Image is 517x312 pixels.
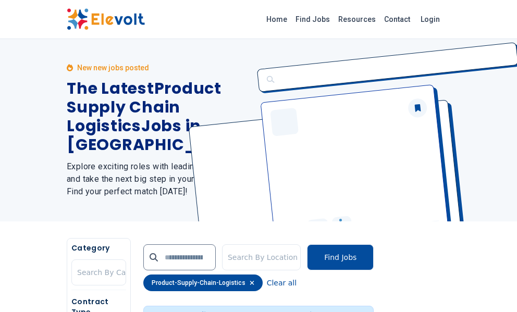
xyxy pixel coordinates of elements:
[262,11,291,28] a: Home
[143,274,263,291] div: product-supply-chain-logistics
[77,63,149,73] p: New new jobs posted
[307,244,374,270] button: Find Jobs
[67,79,251,154] h1: The Latest Product Supply Chain Logistics Jobs in [GEOGRAPHIC_DATA]
[267,274,297,291] button: Clear all
[67,8,145,30] img: Elevolt
[414,9,446,30] a: Login
[67,160,251,198] h2: Explore exciting roles with leading companies and take the next big step in your career. Find you...
[291,11,334,28] a: Find Jobs
[71,243,126,253] h5: Category
[334,11,380,28] a: Resources
[380,11,414,28] a: Contact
